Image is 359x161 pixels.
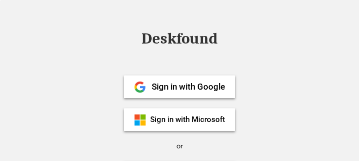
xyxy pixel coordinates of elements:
[150,116,225,124] div: Sign in with Microsoft
[134,114,146,126] img: ms-symbollockup_mssymbol_19.png
[137,31,222,47] div: Deskfound
[134,81,146,93] img: 1024px-Google__G__Logo.svg.png
[152,83,225,91] div: Sign in with Google
[176,141,183,151] div: or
